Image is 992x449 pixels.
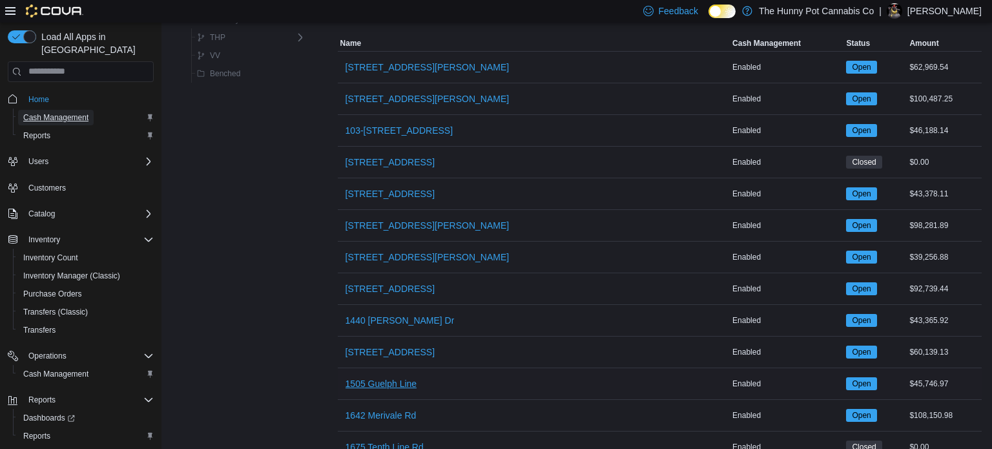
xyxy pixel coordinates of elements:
[340,149,440,175] button: [STREET_ADDRESS]
[18,250,83,266] a: Inventory Count
[13,127,159,145] button: Reports
[846,314,876,327] span: Open
[346,124,453,137] span: 103-[STREET_ADDRESS]
[28,183,66,193] span: Customers
[18,128,154,143] span: Reports
[18,250,154,266] span: Inventory Count
[28,94,49,105] span: Home
[18,128,56,143] a: Reports
[852,61,871,73] span: Open
[18,110,154,125] span: Cash Management
[730,123,843,138] div: Enabled
[732,38,801,48] span: Cash Management
[846,38,870,48] span: Status
[23,392,154,408] span: Reports
[846,377,876,390] span: Open
[28,209,55,219] span: Catalog
[346,409,417,422] span: 1642 Merivale Rd
[346,346,435,359] span: [STREET_ADDRESS]
[13,267,159,285] button: Inventory Manager (Classic)
[23,91,154,107] span: Home
[18,110,94,125] a: Cash Management
[852,346,871,358] span: Open
[340,54,515,80] button: [STREET_ADDRESS][PERSON_NAME]
[852,251,871,263] span: Open
[18,428,56,444] a: Reports
[340,371,422,397] button: 1505 Guelph Line
[730,186,843,202] div: Enabled
[18,286,154,302] span: Purchase Orders
[13,365,159,383] button: Cash Management
[23,180,71,196] a: Customers
[18,410,80,426] a: Dashboards
[210,68,240,79] span: Benched
[907,249,982,265] div: $39,256.88
[346,61,510,74] span: [STREET_ADDRESS][PERSON_NAME]
[338,36,730,51] button: Name
[730,91,843,107] div: Enabled
[907,376,982,392] div: $45,746.97
[346,92,510,105] span: [STREET_ADDRESS][PERSON_NAME]
[13,427,159,445] button: Reports
[346,377,417,390] span: 1505 Guelph Line
[852,378,871,390] span: Open
[843,36,907,51] button: Status
[346,219,510,232] span: [STREET_ADDRESS][PERSON_NAME]
[18,268,125,284] a: Inventory Manager (Classic)
[907,218,982,233] div: $98,281.89
[23,307,88,317] span: Transfers (Classic)
[23,154,154,169] span: Users
[907,3,982,19] p: [PERSON_NAME]
[192,66,245,81] button: Benched
[23,348,154,364] span: Operations
[3,205,159,223] button: Catalog
[346,187,435,200] span: [STREET_ADDRESS]
[346,314,455,327] span: 1440 [PERSON_NAME] Dr
[340,276,440,302] button: [STREET_ADDRESS]
[192,48,225,63] button: VV
[730,218,843,233] div: Enabled
[730,408,843,423] div: Enabled
[3,347,159,365] button: Operations
[730,249,843,265] div: Enabled
[852,125,871,136] span: Open
[18,366,154,382] span: Cash Management
[907,123,982,138] div: $46,188.14
[846,92,876,105] span: Open
[23,206,60,222] button: Catalog
[346,282,435,295] span: [STREET_ADDRESS]
[18,304,93,320] a: Transfers (Classic)
[846,251,876,264] span: Open
[846,409,876,422] span: Open
[852,315,871,326] span: Open
[18,366,94,382] a: Cash Management
[18,286,87,302] a: Purchase Orders
[340,213,515,238] button: [STREET_ADDRESS][PERSON_NAME]
[23,92,54,107] a: Home
[659,5,698,17] span: Feedback
[23,232,154,247] span: Inventory
[23,289,82,299] span: Purchase Orders
[852,93,871,105] span: Open
[730,36,843,51] button: Cash Management
[13,303,159,321] button: Transfers (Classic)
[18,322,61,338] a: Transfers
[907,344,982,360] div: $60,139.13
[846,124,876,137] span: Open
[852,283,871,295] span: Open
[852,410,871,421] span: Open
[340,38,362,48] span: Name
[730,154,843,170] div: Enabled
[13,285,159,303] button: Purchase Orders
[23,232,65,247] button: Inventory
[846,187,876,200] span: Open
[759,3,874,19] p: The Hunny Pot Cannabis Co
[28,395,56,405] span: Reports
[907,154,982,170] div: $0.00
[18,410,154,426] span: Dashboards
[23,112,88,123] span: Cash Management
[3,152,159,171] button: Users
[18,428,154,444] span: Reports
[23,271,120,281] span: Inventory Manager (Classic)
